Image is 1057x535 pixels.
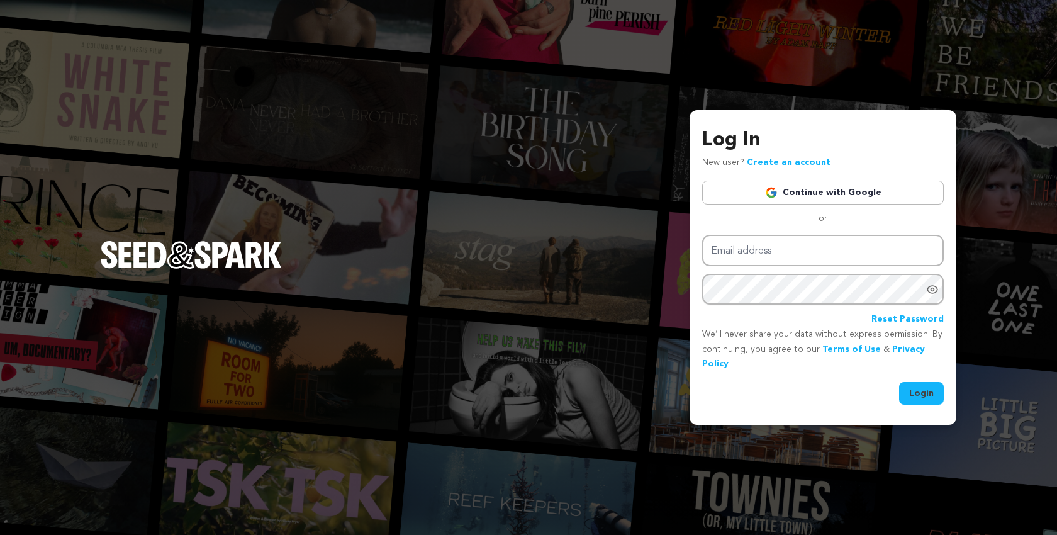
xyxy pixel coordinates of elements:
[822,345,881,354] a: Terms of Use
[702,235,944,267] input: Email address
[702,327,944,372] p: We’ll never share your data without express permission. By continuing, you agree to our & .
[702,181,944,205] a: Continue with Google
[747,158,830,167] a: Create an account
[101,241,282,294] a: Seed&Spark Homepage
[871,312,944,327] a: Reset Password
[811,212,835,225] span: or
[702,155,830,171] p: New user?
[926,283,939,296] a: Show password as plain text. Warning: this will display your password on the screen.
[101,241,282,269] img: Seed&Spark Logo
[702,125,944,155] h3: Log In
[765,186,778,199] img: Google logo
[899,382,944,405] button: Login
